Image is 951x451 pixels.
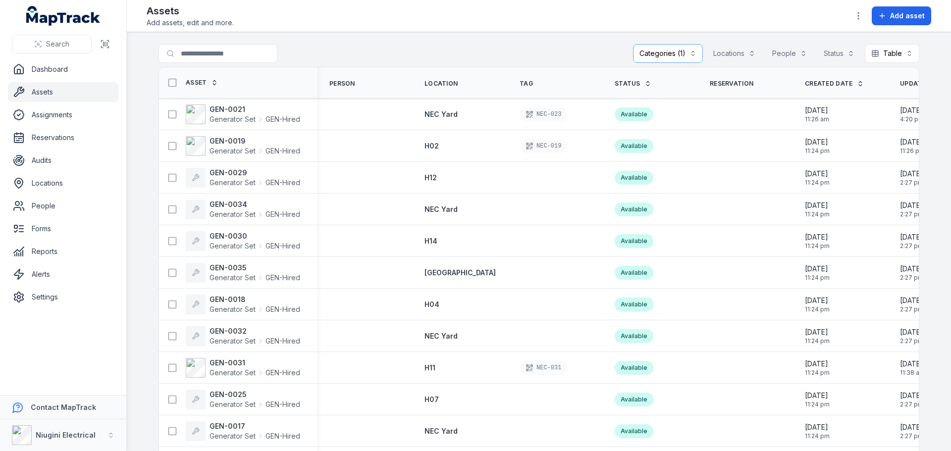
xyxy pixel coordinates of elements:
[265,178,300,188] span: GEN-Hired
[186,326,300,346] a: GEN-0032Generator SetGEN-Hired
[186,104,300,124] a: GEN-0021Generator SetGEN-Hired
[805,115,829,123] span: 11:26 am
[615,329,653,343] div: Available
[805,264,830,274] span: [DATE]
[900,305,923,313] span: 2:27 pm
[210,431,256,441] span: Generator Set
[265,114,300,124] span: GEN-Hired
[900,105,924,123] time: 8/4/2025, 4:20:05 PM
[147,18,234,28] span: Add assets, edit and more.
[424,427,458,435] span: NEC Yard
[900,169,923,187] time: 4/15/2025, 2:27:20 PM
[210,368,256,378] span: Generator Set
[900,359,925,369] span: [DATE]
[46,39,69,49] span: Search
[890,11,925,21] span: Add asset
[900,200,923,218] time: 4/15/2025, 2:27:20 PM
[424,80,458,88] span: Location
[424,363,435,373] a: H11
[520,107,567,121] div: NEC-023
[8,196,118,216] a: People
[900,359,925,377] time: 7/22/2025, 11:38:59 AM
[900,422,923,440] time: 4/15/2025, 2:27:20 PM
[186,231,300,251] a: GEN-0030Generator SetGEN-Hired
[424,142,439,150] span: H02
[424,331,458,341] a: NEC Yard
[424,236,437,246] a: H14
[210,263,300,273] strong: GEN-0035
[805,147,830,155] span: 11:24 pm
[210,336,256,346] span: Generator Set
[805,337,830,345] span: 11:24 pm
[805,432,830,440] span: 11:24 pm
[424,205,458,213] span: NEC Yard
[900,391,923,401] span: [DATE]
[8,82,118,102] a: Assets
[805,105,829,115] span: [DATE]
[707,44,762,63] button: Locations
[805,242,830,250] span: 11:24 pm
[805,137,830,147] span: [DATE]
[900,369,925,377] span: 11:38 am
[805,296,830,305] span: [DATE]
[265,336,300,346] span: GEN-Hired
[900,274,923,282] span: 2:27 pm
[186,168,300,188] a: GEN-0029Generator SetGEN-Hired
[424,300,439,309] a: H04
[805,401,830,408] span: 11:24 pm
[265,304,300,314] span: GEN-Hired
[186,136,300,156] a: GEN-0019Generator SetGEN-Hired
[8,287,118,307] a: Settings
[900,401,923,408] span: 2:27 pm
[424,268,496,277] span: [GEOGRAPHIC_DATA]
[210,358,300,368] strong: GEN-0031
[424,300,439,308] span: H04
[210,178,256,188] span: Generator Set
[186,421,300,441] a: GEN-0017Generator SetGEN-Hired
[900,422,923,432] span: [DATE]
[900,337,923,345] span: 2:27 pm
[520,361,567,375] div: NEC-031
[805,422,830,440] time: 2/7/2025, 11:24:32 PM
[615,298,653,311] div: Available
[805,169,830,187] time: 2/7/2025, 11:24:32 PM
[210,168,300,178] strong: GEN-0029
[424,363,435,372] span: H11
[8,264,118,284] a: Alerts
[805,200,830,218] time: 2/7/2025, 11:24:32 PM
[805,359,830,377] time: 2/7/2025, 11:24:32 PM
[147,4,234,18] h2: Assets
[265,241,300,251] span: GEN-Hired
[210,231,300,241] strong: GEN-0030
[265,400,300,409] span: GEN-Hired
[210,146,256,156] span: Generator Set
[210,326,300,336] strong: GEN-0032
[900,242,923,250] span: 2:27 pm
[265,146,300,156] span: GEN-Hired
[805,296,830,313] time: 2/7/2025, 11:24:32 PM
[817,44,861,63] button: Status
[805,200,830,210] span: [DATE]
[900,147,925,155] span: 11:26 pm
[210,209,256,219] span: Generator Set
[900,327,923,337] span: [DATE]
[210,200,300,209] strong: GEN-0034
[900,105,924,115] span: [DATE]
[900,264,923,282] time: 4/15/2025, 2:27:20 PM
[805,391,830,401] span: [DATE]
[8,59,118,79] a: Dashboard
[615,202,653,216] div: Available
[424,141,439,151] a: H02
[210,390,300,400] strong: GEN-0025
[615,80,651,88] a: Status
[805,232,830,242] span: [DATE]
[424,110,458,118] span: NEC Yard
[900,169,923,179] span: [DATE]
[766,44,813,63] button: People
[186,295,300,314] a: GEN-0018Generator SetGEN-Hired
[900,210,923,218] span: 2:27 pm
[186,79,207,87] span: Asset
[210,304,256,314] span: Generator Set
[805,274,830,282] span: 11:24 pm
[424,173,437,182] span: H12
